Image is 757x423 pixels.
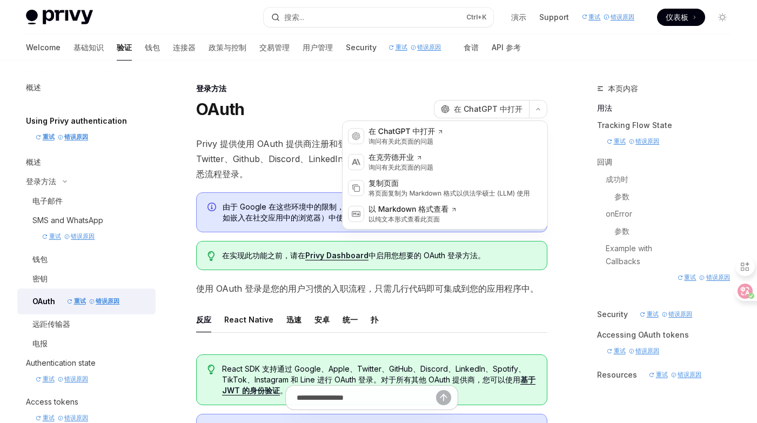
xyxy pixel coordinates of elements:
[597,223,740,240] a: 参数
[36,131,55,144] font: 重试全部错误段落
[699,271,730,284] : 点击查看错误原因: <!DOCTYPE html><html lang=en> <meta charset=utf-8> <meta name=viewport content="initial...
[411,42,441,53] : 点击查看错误原因: <!DOCTYPE html><html lang=en> <meta charset=utf-8> <meta name=viewport content="initial...
[607,135,626,148] font: 重试全部错误段落
[196,315,211,324] font: 反应
[369,127,435,136] font: 在 ChatGPT 中打开
[26,374,98,384] a: 重试 错误原因
[597,326,740,363] a: Accessing OAuth tokens 重试 错误原因
[32,254,48,264] font: 钱包
[314,307,330,332] button: 安卓
[597,103,612,112] font: 用法
[371,307,378,332] button: 扑
[26,132,98,142] a: 重试 错误原因
[343,307,358,332] button: 统一
[26,413,98,422] a: 重试 错误原因
[26,42,61,53] font: Welcome
[303,43,333,52] font: 用户管理
[454,104,522,113] font: 在 ChatGPT 中打开
[17,78,156,97] a: 概述
[26,177,56,186] font: 登录方法
[606,174,628,184] font: 成功时
[597,346,669,355] a: 重试 错误原因
[666,12,688,22] font: 仪表板
[32,196,63,205] font: 电子邮件
[369,189,530,197] font: 将页面复制为 Markdown 格式以供法学硕士 (LLM) 使用
[222,364,535,395] font: React SDK 支持通过 Google、Apple、Twitter、GitHub、Discord、LinkedIn、Spotify、TikTok、Instagram 和 Line 进行 OA...
[196,99,244,119] h1: OAuth
[492,35,521,61] a: API 参考
[196,138,547,179] font: Privy 提供使用 OAuth 提供商注册和登录用户的功能。用户可以使用 Google、Apple、Twitter、Github、Discord、LinkedIn、TikTok、Spotify...
[608,84,638,93] font: 本页内容
[305,251,369,260] a: Privy Dashboard
[286,315,302,324] font: 迅速
[629,345,660,358] : 点击查看错误原因: <!DOCTYPE html><html lang=en> <meta charset=utf-8> <meta name=viewport content="initial...
[369,179,399,188] font: 复制页面
[597,363,740,387] a: Resources 重试 错误原因
[369,153,414,162] font: 在克劳德开业
[597,99,740,117] a: 用法
[369,205,448,214] font: 以 Markdown 格式查看
[17,288,156,314] a: OAuth 重试 错误原因
[17,353,156,392] a: Authentication state 重试 错误原因
[597,153,740,171] a: 回调
[614,192,629,201] font: 参数
[284,12,304,22] font: 搜索...
[73,35,104,61] a: 基础知识
[17,334,156,353] a: 电报
[657,9,705,26] a: 仪表板
[628,310,702,319] a: 重试 错误原因
[464,35,479,61] a: 食谱
[671,368,702,381] : 点击查看错误原因: <!DOCTYPE html><html lang=en> <meta charset=utf-8> <meta name=viewport content="initial...
[597,137,669,146] a: 重试 错误原因
[572,12,644,22] a: 重试 错误原因
[17,250,156,269] a: 钱包
[343,315,358,324] font: 统一
[303,35,333,61] a: 用户管理
[607,345,626,358] font: 重试全部错误段落
[668,257,740,298] a: 重试 错误原因
[224,307,273,332] button: React Native
[117,43,132,52] font: 验证
[346,39,451,56] font: Security
[32,292,129,311] div: OAuth
[597,117,740,153] a: Tracking Flow State 重试 错误原因
[26,115,156,147] h5: Using Privy authentication
[464,43,479,52] font: 食谱
[539,9,644,26] a: Support 重试 错误原因
[55,297,129,306] a: 重试 错误原因
[223,202,530,222] font: 由于 Google 在这些环境中的限制，Google OAuth 登录可能无法在应用内浏览器 (IAB)（例如嵌入在社交应用中的浏览器）中使用。其他 OAuth 提供商通常不受影响。
[678,271,696,284] font: 重试全部错误段落
[492,43,521,52] font: API 参考
[286,307,302,332] button: 迅速
[209,43,246,52] font: 政策与控制
[32,319,70,328] font: 远距传输器
[597,240,740,303] a: Example with Callbacks 重试 错误原因
[597,303,740,326] a: Security 重试 错误原因
[17,172,156,191] button: 登录方法
[259,35,290,61] a: 交易管理
[36,373,55,386] font: 重试全部错误段落
[582,12,601,23] font: 重试全部错误段落
[196,307,211,332] button: 反应
[222,251,485,260] font: 在实现此功能之前，请在 中启用您想要的 OAuth 登录方法。
[26,10,93,25] img: light logo
[369,215,440,223] font: 以纯文本形式查看此页面
[649,368,668,381] font: 重试全部错误段落
[259,43,290,52] font: 交易管理
[629,135,660,148] : 点击查看错误原因: <!DOCTYPE html><html lang=en> <meta charset=utf-8> <meta name=viewport content="initial...
[173,43,196,52] font: 连接器
[73,43,104,52] font: 基础知识
[369,163,433,171] font: 询问有关此页面的问题
[209,35,246,61] a: 政策与控制
[640,308,659,321] font: 重试全部错误段落
[207,365,215,374] svg: Tip
[17,152,156,172] a: 概述
[26,35,61,61] a: Welcome
[614,226,629,236] font: 参数
[604,12,634,23] : 点击查看错误原因: <!DOCTYPE html><html lang=en> <meta charset=utf-8> <meta name=viewport content="initial...
[17,269,156,288] a: 密钥
[117,35,132,61] a: 验证
[196,283,539,294] font: 使用 OAuth 登录是您的用户习惯的入职流程，只需几行代码即可集成到您的应用程序中。
[89,295,120,308] : 点击查看错误原因: <!DOCTYPE html><html lang=en> <meta charset=utf-8> <meta name=viewport content="initial...
[17,314,156,334] a: 远距传输器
